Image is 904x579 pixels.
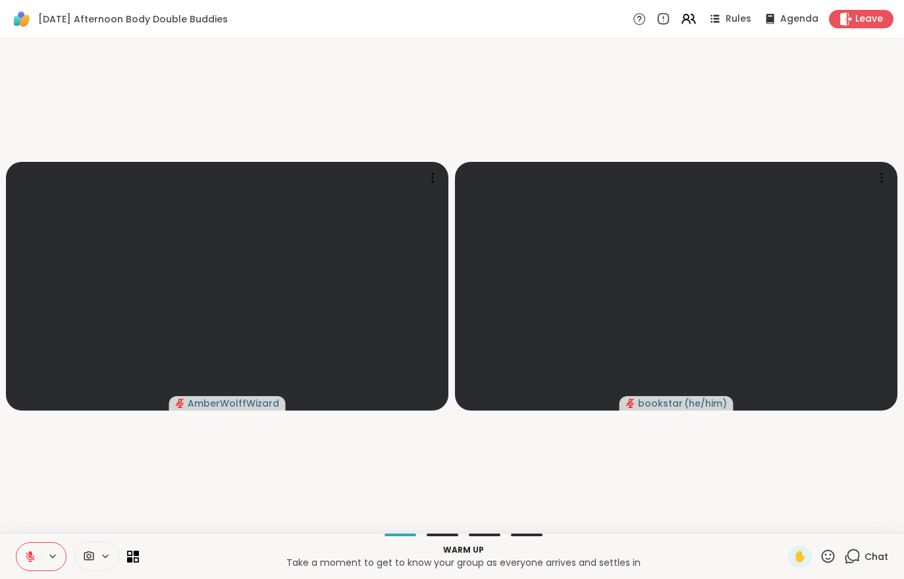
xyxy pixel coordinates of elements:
span: [DATE] Afternoon Body Double Buddies [38,13,228,26]
span: AmberWolffWizard [188,397,279,410]
p: Warm up [147,544,780,556]
span: Chat [864,550,888,563]
span: Leave [855,13,883,26]
span: Rules [726,13,751,26]
span: ✋ [793,549,807,565]
span: bookstar [638,397,683,410]
span: ( he/him ) [684,397,727,410]
img: ShareWell Logomark [11,8,33,30]
span: audio-muted [626,399,635,408]
span: Agenda [780,13,818,26]
span: audio-muted [176,399,185,408]
p: Take a moment to get to know your group as everyone arrives and settles in [147,556,780,569]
